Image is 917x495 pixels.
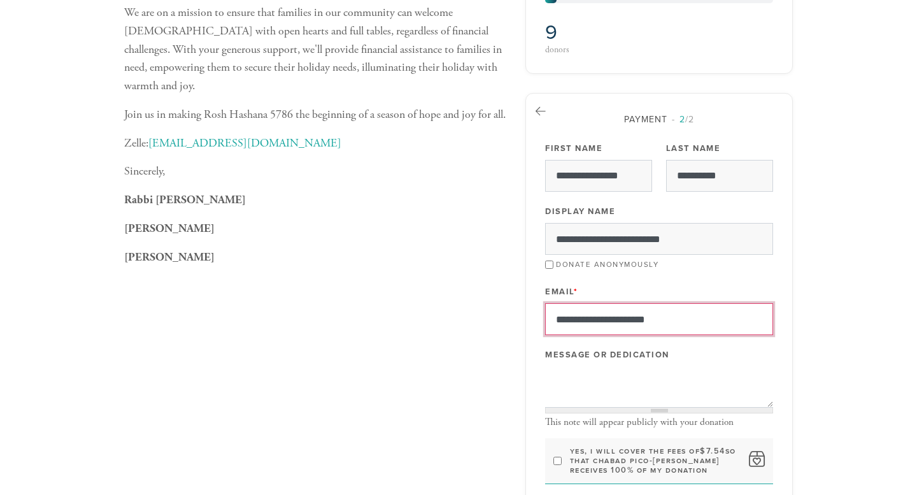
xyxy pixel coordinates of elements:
h2: 9 [545,20,655,45]
label: Donate Anonymously [556,260,658,269]
p: Sincerely, [124,162,506,181]
span: 7.54 [706,446,725,456]
label: Display Name [545,206,615,217]
p: We are on a mission to ensure that families in our community can welcome [DEMOGRAPHIC_DATA] with ... [124,4,506,96]
b: Rabbi [PERSON_NAME] [124,192,246,207]
span: 2 [679,114,685,125]
span: This field is required. [574,287,578,297]
div: donors [545,45,655,54]
label: Yes, I will cover the fees of so that Chabad Pico-[PERSON_NAME] receives 100% of my donation [570,447,741,475]
p: Join us in making Rosh Hashana 5786 the beginning of a season of hope and joy for all. [124,106,506,124]
label: Email [545,286,578,298]
p: Zelle: [124,134,506,153]
span: /2 [672,114,694,125]
div: Payment [545,113,773,126]
span: $ [700,446,706,456]
label: Message or dedication [545,349,669,361]
b: [PERSON_NAME] [124,221,215,236]
label: First Name [545,143,602,154]
div: This note will appear publicly with your donation [545,417,773,428]
b: [PERSON_NAME] [124,250,215,264]
label: Last Name [666,143,721,154]
a: [EMAIL_ADDRESS][DOMAIN_NAME] [148,136,341,150]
